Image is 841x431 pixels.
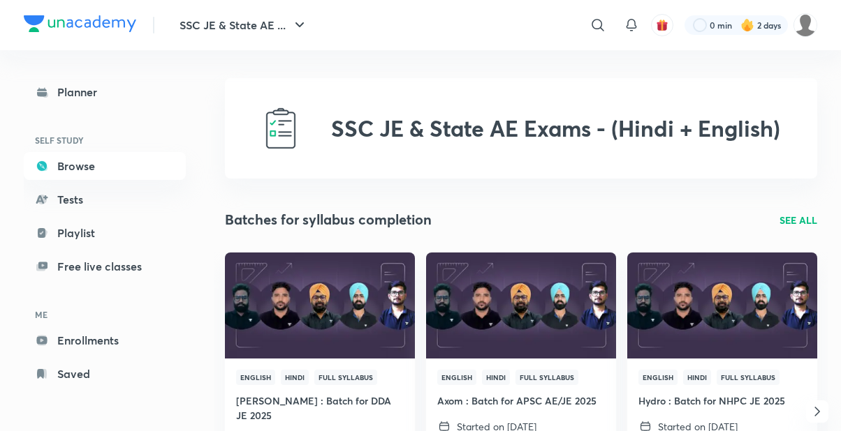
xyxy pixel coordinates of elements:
a: SEE ALL [780,213,817,227]
img: avatar [656,19,668,31]
a: Enrollments [24,326,186,354]
img: streak [740,18,754,32]
a: Planner [24,78,186,106]
img: Thumbnail [424,251,617,359]
img: Thumbnail [625,251,819,359]
img: Company Logo [24,15,136,32]
h4: Hydro : Batch for NHPC JE 2025 [638,393,806,408]
h2: Batches for syllabus completion [225,209,432,230]
a: Free live classes [24,252,186,280]
a: Tests [24,186,186,213]
img: SSC JE & State AE Exams - (Hindi + English) [258,106,303,151]
span: Full Syllabus [515,370,578,385]
span: Hindi [683,370,711,385]
button: avatar [651,14,673,36]
a: Playlist [24,219,186,247]
a: Saved [24,360,186,388]
span: English [437,370,476,385]
h6: SELF STUDY [24,128,186,152]
span: Hindi [482,370,510,385]
span: Full Syllabus [314,370,377,385]
h6: ME [24,303,186,326]
h2: SSC JE & State AE Exams - (Hindi + English) [331,115,780,142]
span: English [638,370,678,385]
a: Browse [24,152,186,180]
img: Thumbnail [223,251,416,359]
span: English [236,370,275,385]
span: Hindi [281,370,309,385]
h4: Axom : Batch for APSC AE/JE 2025 [437,393,605,408]
a: Company Logo [24,15,136,36]
button: SSC JE & State AE ... [171,11,316,39]
h4: [PERSON_NAME] : Batch for DDA JE 2025 [236,393,404,423]
img: Munna Singh [794,13,817,37]
span: Full Syllabus [717,370,780,385]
